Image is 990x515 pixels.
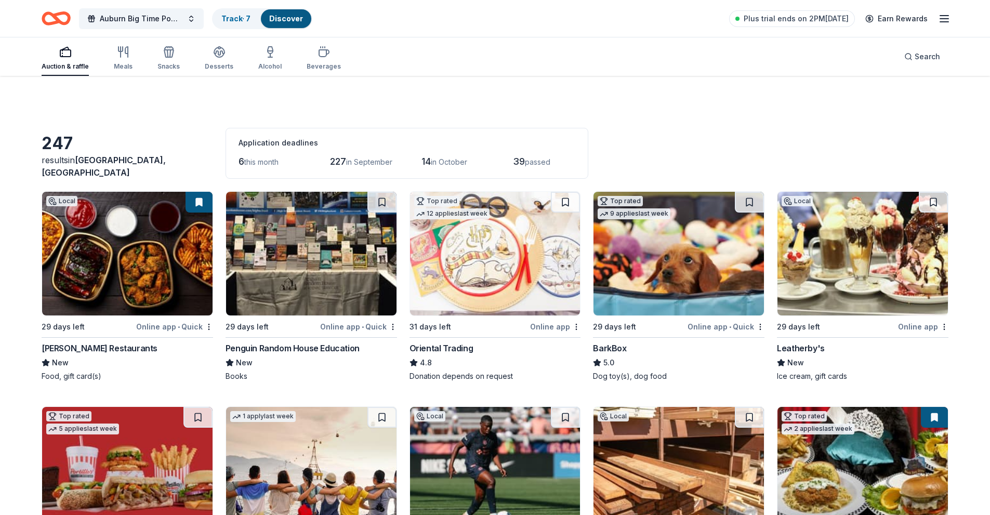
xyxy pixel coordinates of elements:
div: Alcohol [258,62,282,71]
img: Image for Oriental Trading [410,192,580,315]
a: Image for Penguin Random House Education29 days leftOnline app•QuickPenguin Random House Educatio... [226,191,397,381]
span: 39 [513,156,525,167]
div: Desserts [205,62,233,71]
div: 29 days left [593,321,636,333]
div: 29 days left [226,321,269,333]
div: Meals [114,62,133,71]
a: Image for BarkBoxTop rated9 applieslast week29 days leftOnline app•QuickBarkBox5.0Dog toy(s), dog... [593,191,764,381]
a: Home [42,6,71,31]
button: Desserts [205,42,233,76]
div: Top rated [782,411,827,421]
img: Image for Leatherby's [777,192,948,315]
div: 247 [42,133,213,154]
span: in October [431,157,467,166]
div: 5 applies last week [46,424,119,434]
span: 6 [239,156,244,167]
span: New [787,356,804,369]
button: Snacks [157,42,180,76]
span: this month [244,157,279,166]
button: Meals [114,42,133,76]
span: in September [346,157,392,166]
div: Leatherby's [777,342,825,354]
img: Image for Bennett's Restaurants [42,192,213,315]
div: 9 applies last week [598,208,670,219]
div: Online app Quick [688,320,764,333]
span: 227 [330,156,346,167]
span: 4.8 [420,356,432,369]
div: Top rated [46,411,91,421]
a: Image for Bennett's RestaurantsLocal29 days leftOnline app•Quick[PERSON_NAME] RestaurantsNewFood,... [42,191,213,381]
div: Local [782,196,813,206]
a: Image for Leatherby'sLocal29 days leftOnline appLeatherby'sNewIce cream, gift cards [777,191,948,381]
img: Image for BarkBox [593,192,764,315]
div: BarkBox [593,342,626,354]
div: 29 days left [42,321,85,333]
div: Online app [530,320,580,333]
div: Local [414,411,445,421]
div: Local [46,196,77,206]
div: Online app Quick [136,320,213,333]
div: 12 applies last week [414,208,490,219]
button: Alcohol [258,42,282,76]
span: in [42,155,166,178]
div: Application deadlines [239,137,575,149]
span: passed [525,157,550,166]
div: Snacks [157,62,180,71]
a: Plus trial ends on 2PM[DATE] [729,10,855,27]
div: Donation depends on request [410,371,581,381]
span: • [178,323,180,331]
div: 2 applies last week [782,424,854,434]
div: Online app [898,320,948,333]
a: Earn Rewards [859,9,934,28]
span: Plus trial ends on 2PM[DATE] [744,12,849,25]
div: 29 days left [777,321,820,333]
div: Local [598,411,629,421]
div: 1 apply last week [230,411,296,422]
span: 14 [421,156,431,167]
button: Auction & raffle [42,42,89,76]
span: Search [915,50,940,63]
img: Image for Penguin Random House Education [226,192,397,315]
a: Track· 7 [221,14,250,23]
div: Auction & raffle [42,62,89,71]
div: Ice cream, gift cards [777,371,948,381]
div: Books [226,371,397,381]
div: Penguin Random House Education [226,342,360,354]
div: Oriental Trading [410,342,473,354]
button: Auburn Big Time Pow Wow [79,8,204,29]
div: results [42,154,213,179]
button: Search [896,46,948,67]
a: Image for Oriental TradingTop rated12 applieslast week31 days leftOnline appOriental Trading4.8Do... [410,191,581,381]
div: Online app Quick [320,320,397,333]
div: Top rated [414,196,459,206]
div: Top rated [598,196,643,206]
div: Dog toy(s), dog food [593,371,764,381]
span: 5.0 [603,356,614,369]
a: Discover [269,14,303,23]
span: • [362,323,364,331]
span: New [236,356,253,369]
div: Beverages [307,62,341,71]
div: Food, gift card(s) [42,371,213,381]
button: Beverages [307,42,341,76]
span: • [729,323,731,331]
span: New [52,356,69,369]
div: 31 days left [410,321,451,333]
div: [PERSON_NAME] Restaurants [42,342,157,354]
button: Track· 7Discover [212,8,312,29]
span: [GEOGRAPHIC_DATA], [GEOGRAPHIC_DATA] [42,155,166,178]
span: Auburn Big Time Pow Wow [100,12,183,25]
